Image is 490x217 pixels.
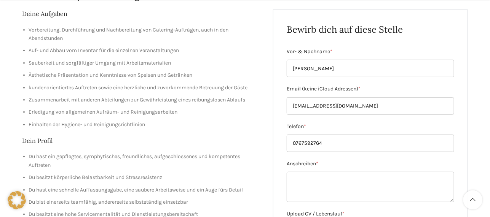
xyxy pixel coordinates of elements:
[287,23,454,36] h2: Bewirb dich auf diese Stelle
[29,198,262,206] li: Du bist einerseits teamfähig, andererseits selbstständig einsetzbar
[29,46,262,55] li: Auf- und Abbau vom Inventar für die einzelnen Veranstaltungen
[29,120,262,129] li: Einhalten der Hygiene- und Reinigungsrichtlinien
[29,26,262,43] li: Vorbereitung, Durchführung und Nachbereitung von Catering-Aufträgen, auch in den Abendstunden
[29,108,262,116] li: Erledigung von allgemeinen Aufräum- und Reinigungsarbeiten
[29,186,262,194] li: Du hast eine schnelle Auffassungsgabe, eine saubere Arbeitsweise und ein Auge fürs Detail
[287,85,454,93] label: Email (keine iCloud Adressen)
[29,71,262,79] li: Ästhetische Präsentation und Kenntnisse von Speisen und Getränken
[29,173,262,182] li: Du besitzt körperliche Belastbarkeit und Stressresistenz
[29,84,262,92] li: kundenorientiertes Auftreten sowie eine herzliche und zuvorkommende Betreuung der Gäste
[22,10,262,18] h2: Deine Aufgaben
[29,59,262,67] li: Sauberkeit und sorgfältiger Umgang mit Arbeitsmaterialien
[287,160,454,168] label: Anschreiben
[287,122,454,131] label: Telefon
[287,48,454,56] label: Vor- & Nachname
[22,136,262,145] h2: Dein Profil
[29,96,262,104] li: Zusammenarbeit mit anderen Abteilungen zur Gewährleistung eines reibungslosen Ablaufs
[29,152,262,169] li: Du hast ein gepflegtes, symphytisches, freundliches, aufgeschlossenes und kompetentes Auftreten
[463,190,482,209] a: Scroll to top button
